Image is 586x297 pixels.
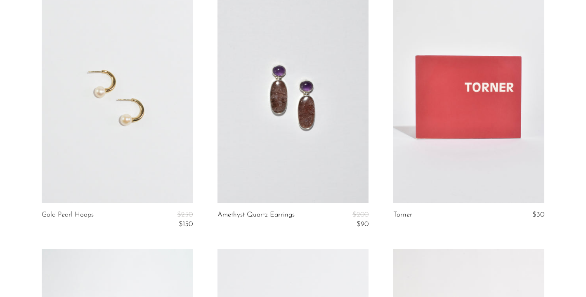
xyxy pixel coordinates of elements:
[357,221,369,228] span: $90
[217,211,295,228] a: Amethyst Quartz Earrings
[179,221,193,228] span: $150
[177,211,193,218] span: $250
[532,211,544,218] span: $30
[42,211,94,228] a: Gold Pearl Hoops
[393,211,412,219] a: Torner
[352,211,369,218] span: $200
